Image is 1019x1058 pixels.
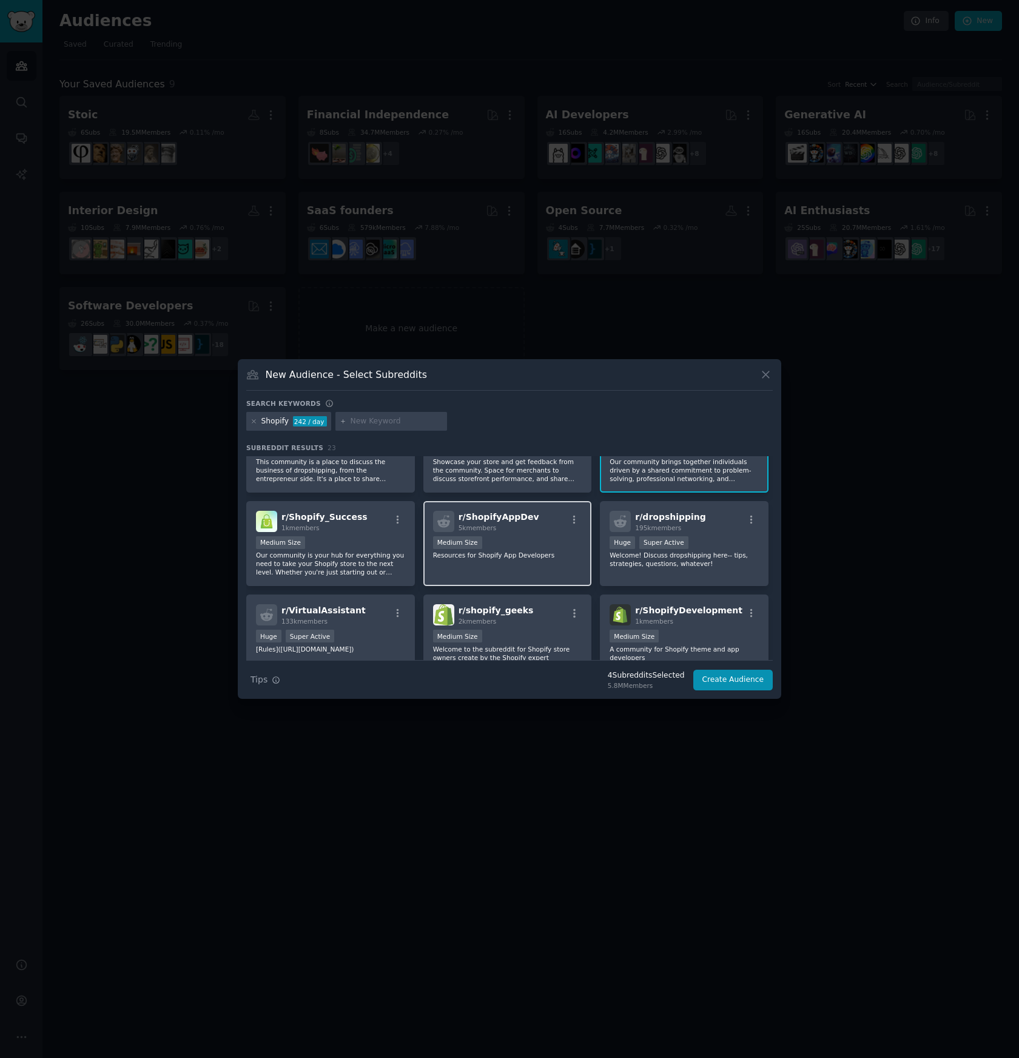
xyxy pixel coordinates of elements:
p: This community is a place to discuss the business of dropshipping, from the entrepreneur side. It... [256,457,405,483]
span: Tips [251,673,267,686]
span: Subreddit Results [246,443,323,452]
div: Shopify [261,416,289,427]
div: Medium Size [610,630,659,642]
div: 5.8M Members [608,681,685,690]
h3: Search keywords [246,399,321,408]
span: r/ ShopifyDevelopment [635,605,742,615]
img: ShopifyDevelopment [610,604,631,625]
p: Our community is your hub for everything you need to take your Shopify store to the next level. W... [256,551,405,576]
div: 4 Subreddit s Selected [608,670,685,681]
input: New Keyword [351,416,443,427]
p: Welcome! Discuss dropshipping here-- tips, strategies, questions, whatever! [610,551,759,568]
div: Medium Size [256,536,305,549]
span: 23 [328,444,336,451]
span: 5k members [459,524,497,531]
p: Resources for Shopify App Developers [433,551,582,559]
img: shopify_geeks [433,604,454,625]
div: Super Active [286,630,335,642]
p: A community for Shopify theme and app developers [610,645,759,662]
span: 2k members [459,618,497,625]
span: 195k members [635,524,681,531]
span: 1k members [635,618,673,625]
div: Medium Size [433,630,482,642]
p: Our community brings together individuals driven by a shared commitment to problem-solving, profe... [610,457,759,483]
div: Huge [610,536,635,549]
button: Tips [246,669,284,690]
p: Showcase your store and get feedback from the community. Space for merchants to discuss storefron... [433,457,582,483]
p: [Rules]([URL][DOMAIN_NAME]) [256,645,405,653]
h3: New Audience - Select Subreddits [266,368,427,381]
span: r/ ShopifyAppDev [459,512,539,522]
p: Welcome to the subreddit for Shopify store owners create by the Shopify expert [PERSON_NAME]! Dis... [433,645,582,670]
div: Huge [256,630,281,642]
span: r/ dropshipping [635,512,706,522]
span: r/ Shopify_Success [281,512,368,522]
div: 242 / day [293,416,327,427]
div: Medium Size [433,536,482,549]
button: Create Audience [693,670,773,690]
span: r/ VirtualAssistant [281,605,366,615]
div: Super Active [639,536,688,549]
span: r/ shopify_geeks [459,605,534,615]
img: Shopify_Success [256,511,277,532]
span: 133k members [281,618,328,625]
span: 1k members [281,524,320,531]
